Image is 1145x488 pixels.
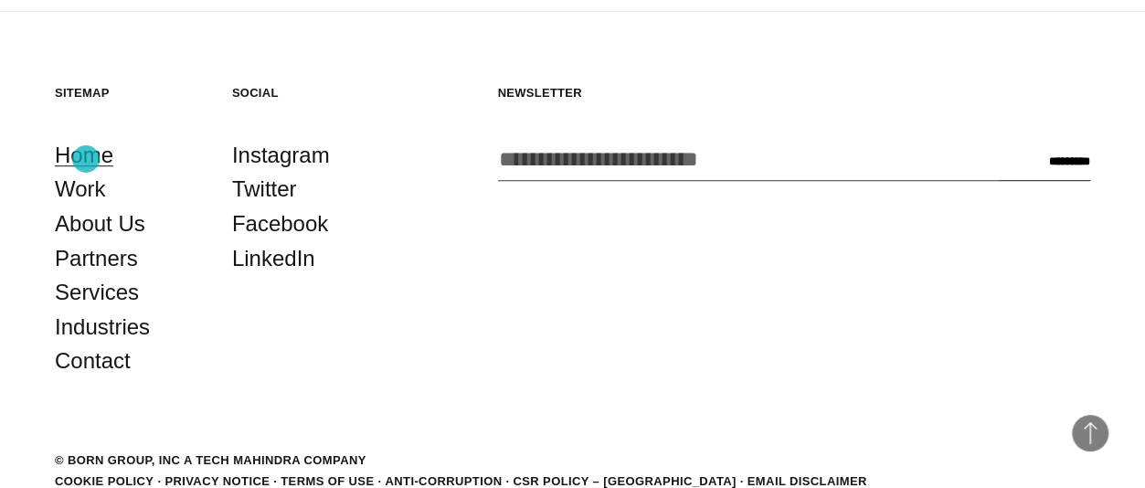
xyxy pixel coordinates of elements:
[747,474,867,488] a: Email Disclaimer
[55,85,205,101] h5: Sitemap
[55,241,138,276] a: Partners
[513,474,736,488] a: CSR POLICY – [GEOGRAPHIC_DATA]
[232,241,315,276] a: LinkedIn
[232,172,297,207] a: Twitter
[281,474,374,488] a: Terms of Use
[55,474,154,488] a: Cookie Policy
[385,474,502,488] a: Anti-Corruption
[55,451,366,470] div: © BORN GROUP, INC A Tech Mahindra Company
[164,474,270,488] a: Privacy Notice
[1072,415,1108,451] button: Back to Top
[55,138,113,173] a: Home
[55,275,139,310] a: Services
[55,172,106,207] a: Work
[55,207,145,241] a: About Us
[55,344,131,378] a: Contact
[55,310,150,345] a: Industries
[232,138,330,173] a: Instagram
[232,207,328,241] a: Facebook
[498,85,1090,101] h5: Newsletter
[232,85,382,101] h5: Social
